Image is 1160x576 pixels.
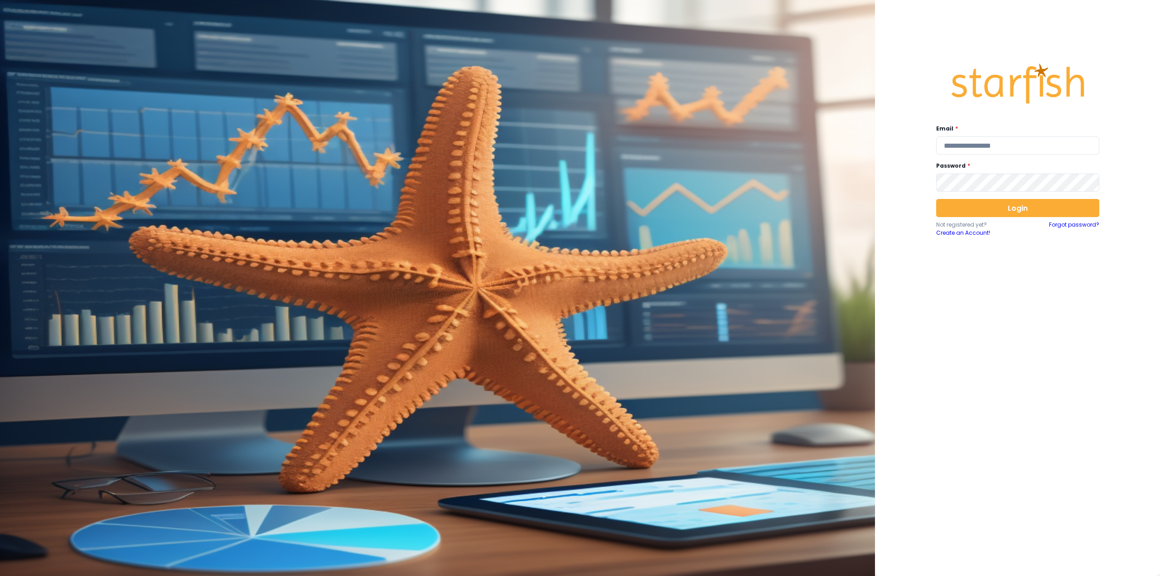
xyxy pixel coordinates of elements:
[936,125,1094,133] label: Email
[936,162,1094,170] label: Password
[936,221,1018,229] p: Not registered yet?
[936,199,1099,217] button: Login
[950,55,1086,112] img: Logo.42cb71d561138c82c4ab.png
[1049,221,1099,237] a: Forgot password?
[936,229,1018,237] a: Create an Account!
